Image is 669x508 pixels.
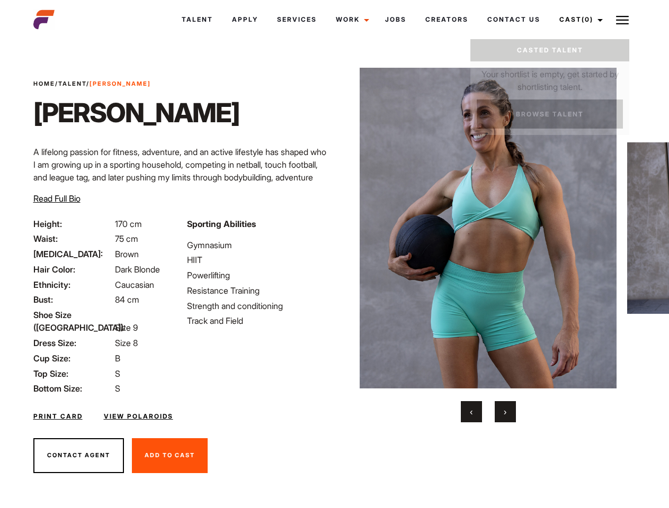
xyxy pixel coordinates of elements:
img: cropped-aefm-brand-fav-22-square.png [33,9,55,30]
img: Burger icon [616,14,629,26]
a: Home [33,80,55,87]
p: Your shortlist is empty, get started by shortlisting talent. [470,61,629,93]
span: Size 8 [115,338,138,348]
li: HIIT [187,253,328,266]
span: Read Full Bio [33,193,81,204]
h1: [PERSON_NAME] [33,97,239,129]
a: Talent [58,80,86,87]
span: Bust: [33,293,113,306]
li: Gymnasium [187,239,328,251]
span: Previous [470,406,472,417]
span: Caucasian [115,279,154,290]
span: Height: [33,217,113,230]
button: Contact Agent [33,438,124,473]
span: S [115,368,120,379]
a: Print Card [33,412,83,421]
span: / / [33,79,151,88]
a: Talent [172,5,222,34]
a: Apply [222,5,267,34]
span: Next [504,406,506,417]
a: Work [326,5,376,34]
span: 75 cm [115,233,138,244]
p: A lifelong passion for fitness, adventure, and an active lifestyle has shaped who I am growing up... [33,146,328,196]
a: Browse Talent [477,99,623,129]
a: Creators [416,5,478,34]
span: Add To Cast [145,451,195,459]
span: B [115,353,120,364]
a: View Polaroids [104,412,173,421]
span: Ethnicity: [33,278,113,291]
button: Read Full Bio [33,192,81,205]
span: Brown [115,249,139,259]
span: 84 cm [115,294,139,305]
span: 170 cm [115,219,142,229]
span: Bottom Size: [33,382,113,395]
a: Cast(0) [550,5,609,34]
strong: Sporting Abilities [187,219,256,229]
span: Hair Color: [33,263,113,276]
strong: [PERSON_NAME] [90,80,151,87]
li: Strength and conditioning [187,300,328,312]
span: Shoe Size ([GEOGRAPHIC_DATA]): [33,309,113,334]
a: Casted Talent [470,39,629,61]
a: Services [267,5,326,34]
li: Track and Field [187,314,328,327]
li: Powerlifting [187,269,328,282]
span: Dress Size: [33,337,113,349]
a: Contact Us [478,5,550,34]
span: (0) [582,15,593,23]
span: Dark Blonde [115,264,160,275]
span: Size 9 [115,322,138,333]
span: S [115,383,120,394]
button: Add To Cast [132,438,208,473]
span: [MEDICAL_DATA]: [33,248,113,260]
span: Top Size: [33,367,113,380]
span: Waist: [33,232,113,245]
span: Cup Size: [33,352,113,365]
a: Jobs [376,5,416,34]
li: Resistance Training [187,284,328,297]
